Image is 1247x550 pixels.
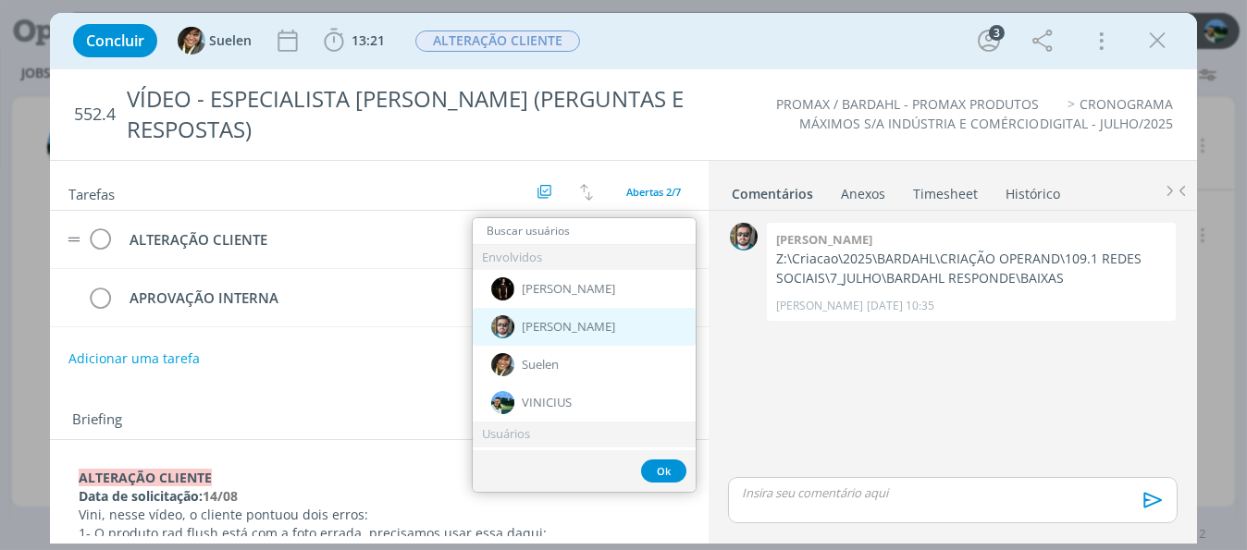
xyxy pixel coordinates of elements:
div: dialog [50,13,1197,544]
div: Envolvidos [473,245,696,270]
a: Timesheet [912,177,979,203]
button: Concluir [73,24,157,57]
img: R [730,223,758,251]
button: 13:21 [319,26,389,55]
span: 13:21 [352,31,385,49]
img: S [178,27,205,55]
div: ALTERAÇÃO CLIENTE [122,228,488,251]
img: arrow-down-up.svg [580,184,593,201]
div: VÍDEO - ESPECIALISTA [PERSON_NAME] (PERGUNTAS E RESPOSTAS) [119,77,708,153]
span: 552.4 [74,104,116,125]
span: Suelen [209,34,252,47]
p: Vini, nesse vídeo, o cliente pontuou dois erros: [79,506,680,524]
a: Histórico [1005,177,1061,203]
img: C [491,277,514,300]
div: 3 [989,25,1005,41]
p: [PERSON_NAME] [776,298,863,314]
span: Abertas 2/7 [626,185,681,199]
strong: Data de solicitação: [79,487,203,505]
button: Ok [641,459,686,483]
strong: 14/08 [203,487,238,505]
b: [PERSON_NAME] [776,231,872,248]
input: Buscar usuários [473,218,696,244]
button: ALTERAÇÃO CLIENTE [414,30,581,53]
span: [PERSON_NAME] [522,320,615,335]
button: 3 [974,26,1004,55]
span: [DATE] 10:35 [867,298,934,314]
p: Z:\Criacao\2025\BARDAHL\CRIAÇÃO OPERAND\109.1 REDES SOCIAIS\7_JULHO\BARDAHL RESPONDE\BAIXAS [776,250,1167,287]
span: Tarefas [68,181,115,203]
strong: ALTERAÇÃO CLIENTE [79,469,212,486]
button: SSuelen [178,27,252,55]
span: Concluir [86,33,144,48]
span: [PERSON_NAME] [522,282,615,297]
span: VINICIUS [522,396,572,410]
img: drag-icon.svg [68,237,80,242]
span: Suelen [522,358,559,373]
div: Anexos [841,185,885,203]
span: ALTERAÇÃO CLIENTE [415,31,580,52]
div: APROVAÇÃO INTERNA [122,287,507,310]
div: Usuários [473,422,696,446]
img: R [491,315,514,338]
a: CRONOGRAMA DIGITAL - JULHO/2025 [1040,95,1173,131]
a: Comentários [731,177,814,203]
img: V [491,391,514,414]
img: S [491,353,514,376]
span: Briefing [72,409,122,433]
a: PROMAX / BARDAHL - PROMAX PRODUTOS MÁXIMOS S/A INDÚSTRIA E COMÉRCIO [776,95,1039,131]
ul: V [472,217,697,493]
button: Adicionar uma tarefa [68,342,201,375]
